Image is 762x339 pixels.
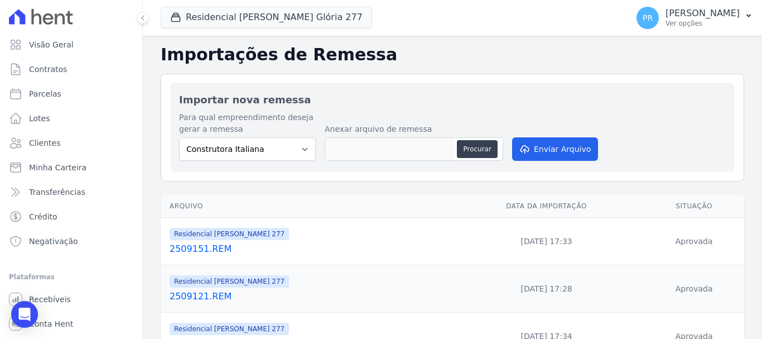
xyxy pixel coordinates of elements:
[512,137,598,161] button: Enviar Arquivo
[29,236,78,247] span: Negativação
[29,318,73,330] span: Conta Hent
[161,195,449,218] th: Arquivo
[29,294,71,305] span: Recebíveis
[29,39,74,50] span: Visão Geral
[9,270,133,284] div: Plataformas
[179,92,726,107] h2: Importar nova remessa
[29,88,61,99] span: Parcelas
[644,195,744,218] th: Situação
[161,45,744,65] h2: Importações de Remessa
[161,7,372,28] button: Residencial [PERSON_NAME] Glória 277
[4,34,138,56] a: Visão Geral
[29,113,50,124] span: Lotes
[644,265,744,313] td: Aprovada
[4,83,138,105] a: Parcelas
[449,265,644,313] td: [DATE] 17:28
[11,301,38,328] div: Open Intercom Messenger
[4,206,138,228] a: Crédito
[170,323,289,335] span: Residencial [PERSON_NAME] 277
[449,218,644,265] td: [DATE] 17:33
[29,137,60,149] span: Clientes
[449,195,644,218] th: Data da Importação
[4,288,138,311] a: Recebíveis
[4,132,138,154] a: Clientes
[644,218,744,265] td: Aprovada
[29,211,57,222] span: Crédito
[325,123,503,135] label: Anexar arquivo de remessa
[4,181,138,203] a: Transferências
[179,112,316,135] label: Para qual empreendimento deseja gerar a remessa
[4,230,138,252] a: Negativação
[170,275,289,288] span: Residencial [PERSON_NAME] 277
[643,14,653,22] span: PR
[628,2,762,34] button: PR [PERSON_NAME] Ver opções
[170,290,445,303] a: 2509121.REM
[665,19,740,28] p: Ver opções
[4,156,138,179] a: Minha Carteira
[29,64,67,75] span: Contratos
[4,58,138,80] a: Contratos
[170,242,445,256] a: 2509151.REM
[457,140,497,158] button: Procurar
[29,187,85,198] span: Transferências
[170,228,289,240] span: Residencial [PERSON_NAME] 277
[4,313,138,335] a: Conta Hent
[29,162,86,173] span: Minha Carteira
[4,107,138,130] a: Lotes
[665,8,740,19] p: [PERSON_NAME]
